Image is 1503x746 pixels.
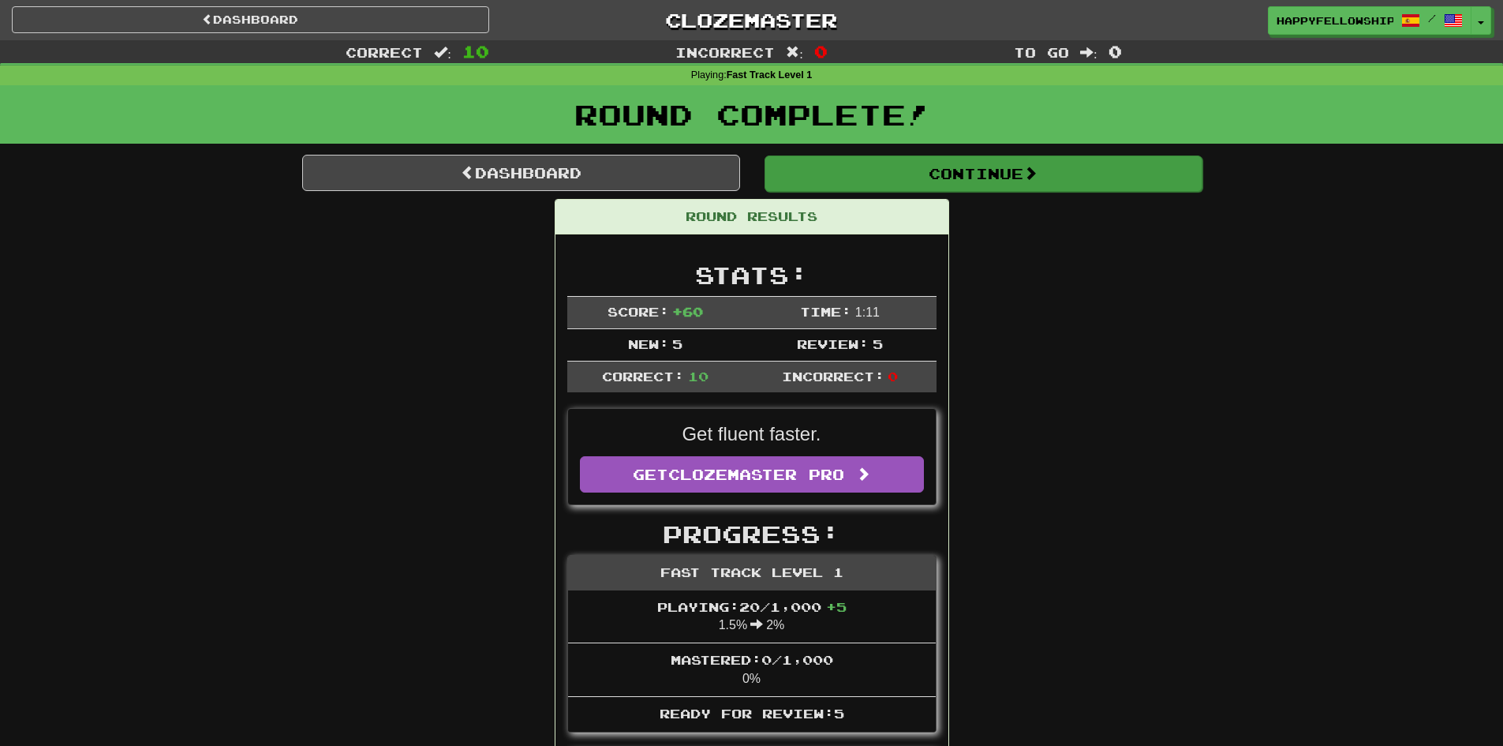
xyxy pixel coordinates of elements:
[800,304,851,319] span: Time:
[555,200,948,234] div: Round Results
[1277,13,1393,28] span: happyfellowship
[765,156,1202,192] button: Continue
[568,590,936,644] li: 1.5% 2%
[434,46,451,59] span: :
[660,706,844,721] span: Ready for Review: 5
[668,466,844,483] span: Clozemaster Pro
[786,46,803,59] span: :
[855,306,880,319] span: 1 : 11
[688,369,709,384] span: 10
[888,369,898,384] span: 0
[567,262,937,288] h2: Stats:
[1014,44,1069,60] span: To go
[602,369,684,384] span: Correct:
[568,556,936,590] div: Fast Track Level 1
[628,336,669,351] span: New:
[608,304,669,319] span: Score:
[302,155,740,191] a: Dashboard
[6,99,1497,130] h1: Round Complete!
[782,369,884,384] span: Incorrect:
[672,304,703,319] span: + 60
[12,6,489,33] a: Dashboard
[1109,42,1122,61] span: 0
[580,456,924,493] a: GetClozemaster Pro
[1268,6,1471,35] a: happyfellowship /
[675,44,775,60] span: Incorrect
[580,421,924,448] p: Get fluent faster.
[797,336,869,351] span: Review:
[826,599,847,614] span: + 5
[513,6,990,34] a: Clozemaster
[567,521,937,547] h2: Progress:
[727,69,813,81] strong: Fast Track Level 1
[672,336,682,351] span: 5
[346,44,423,60] span: Correct
[814,42,828,61] span: 0
[671,652,833,667] span: Mastered: 0 / 1,000
[873,336,883,351] span: 5
[568,643,936,697] li: 0%
[657,599,847,614] span: Playing: 20 / 1,000
[462,42,489,61] span: 10
[1428,13,1436,24] span: /
[1080,46,1097,59] span: :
